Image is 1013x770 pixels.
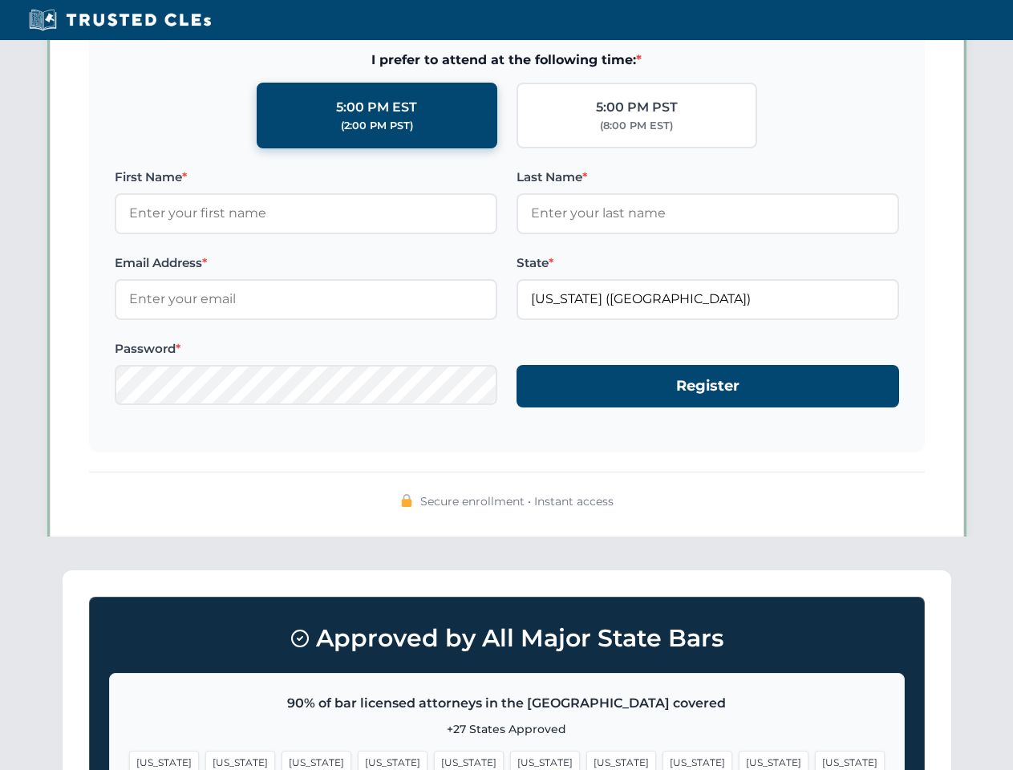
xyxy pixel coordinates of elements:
[115,168,497,187] label: First Name
[517,365,899,407] button: Register
[517,253,899,273] label: State
[517,279,899,319] input: Florida (FL)
[517,168,899,187] label: Last Name
[115,193,497,233] input: Enter your first name
[115,50,899,71] span: I prefer to attend at the following time:
[115,279,497,319] input: Enter your email
[129,693,885,714] p: 90% of bar licensed attorneys in the [GEOGRAPHIC_DATA] covered
[517,193,899,233] input: Enter your last name
[400,494,413,507] img: 🔒
[596,97,678,118] div: 5:00 PM PST
[24,8,216,32] img: Trusted CLEs
[109,617,905,660] h3: Approved by All Major State Bars
[115,339,497,359] label: Password
[420,492,614,510] span: Secure enrollment • Instant access
[600,118,673,134] div: (8:00 PM EST)
[336,97,417,118] div: 5:00 PM EST
[115,253,497,273] label: Email Address
[341,118,413,134] div: (2:00 PM PST)
[129,720,885,738] p: +27 States Approved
